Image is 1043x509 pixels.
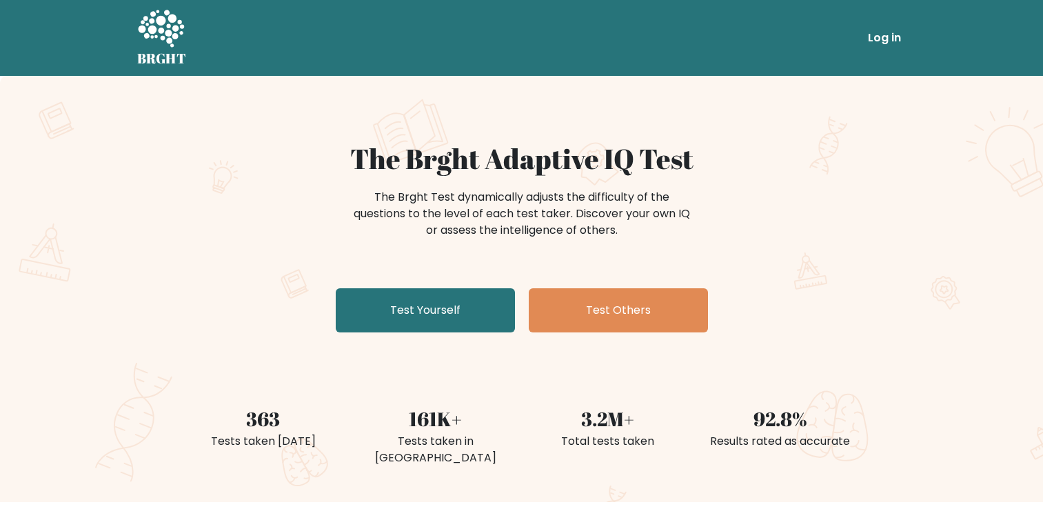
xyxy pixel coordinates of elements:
[702,404,858,433] div: 92.8%
[530,433,686,450] div: Total tests taken
[702,433,858,450] div: Results rated as accurate
[185,404,341,433] div: 363
[862,24,907,52] a: Log in
[358,433,514,466] div: Tests taken in [GEOGRAPHIC_DATA]
[529,288,708,332] a: Test Others
[358,404,514,433] div: 161K+
[137,6,187,70] a: BRGHT
[185,142,858,175] h1: The Brght Adaptive IQ Test
[137,50,187,67] h5: BRGHT
[350,189,694,239] div: The Brght Test dynamically adjusts the difficulty of the questions to the level of each test take...
[336,288,515,332] a: Test Yourself
[185,433,341,450] div: Tests taken [DATE]
[530,404,686,433] div: 3.2M+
